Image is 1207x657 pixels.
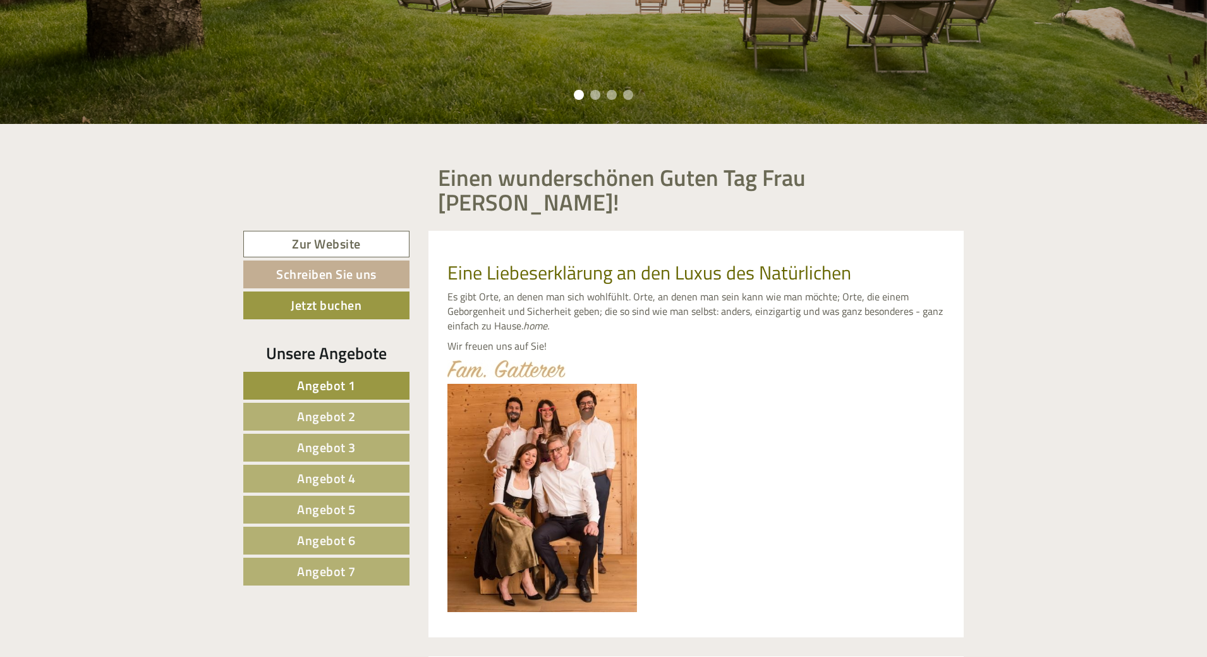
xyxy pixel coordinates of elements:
span: Angebot 5 [297,500,356,519]
span: Angebot 3 [297,438,356,457]
span: Angebot 4 [297,469,356,488]
span: Angebot 1 [297,376,356,395]
img: image [447,360,566,378]
a: Zur Website [243,231,409,258]
h1: Einen wunderschönen Guten Tag Frau [PERSON_NAME]! [438,165,955,215]
a: Schreiben Sie uns [243,261,409,288]
img: image [447,384,637,612]
span: Angebot 6 [297,531,356,550]
span: Angebot 2 [297,407,356,426]
em: home. [523,318,549,333]
div: Unsere Angebote [243,341,409,365]
p: Wir freuen uns auf Sie! [447,339,945,353]
span: Angebot 7 [297,562,356,581]
a: Jetzt buchen [243,292,409,319]
p: Es gibt Orte, an denen man sich wohlfühlt. Orte, an denen man sein kann wie man möchte; Orte, die... [447,290,945,333]
span: Eine Liebeserklärung an den Luxus des Natürlichen [447,258,851,287]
